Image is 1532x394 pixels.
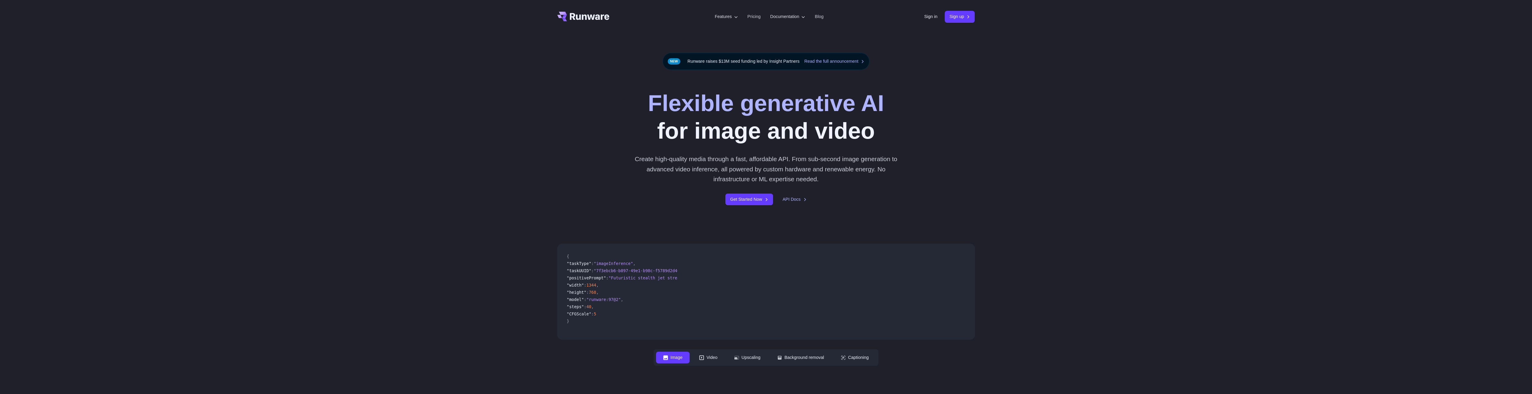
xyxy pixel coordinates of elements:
[648,90,884,116] strong: Flexible generative AI
[924,13,938,20] a: Sign in
[567,261,591,266] span: "taskType"
[770,13,805,20] label: Documentation
[584,304,586,309] span: :
[584,283,586,287] span: :
[783,196,807,203] a: API Docs
[804,58,864,65] a: Read the full announcement
[945,11,975,23] a: Sign up
[770,352,831,363] button: Background removal
[591,268,594,273] span: :
[584,297,586,302] span: :
[591,304,594,309] span: ,
[586,297,621,302] span: "runware:97@2"
[586,290,589,295] span: :
[567,275,606,280] span: "positivePrompt"
[663,53,870,70] div: Runware raises $13M seed funding led by Insight Partners
[632,154,900,184] p: Create high-quality media through a fast, affordable API. From sub-second image generation to adv...
[586,304,591,309] span: 40
[567,319,569,323] span: }
[567,290,586,295] span: "height"
[715,13,738,20] label: Features
[606,275,608,280] span: :
[567,283,584,287] span: "width"
[727,352,768,363] button: Upscaling
[725,194,773,205] a: Get Started Now
[591,261,594,266] span: :
[596,290,599,295] span: ,
[748,13,761,20] a: Pricing
[567,268,591,273] span: "taskUUID"
[594,261,633,266] span: "imageInference"
[594,268,687,273] span: "7f3ebcb6-b897-49e1-b98c-f5789d2d40d7"
[567,311,591,316] span: "CFGScale"
[567,304,584,309] span: "steps"
[815,13,823,20] a: Blog
[609,275,832,280] span: "Futuristic stealth jet streaking through a neon-lit cityscape with glowing purple exhaust"
[557,12,609,21] a: Go to /
[648,89,884,144] h1: for image and video
[594,311,596,316] span: 5
[589,290,596,295] span: 768
[656,352,690,363] button: Image
[567,254,569,259] span: {
[834,352,876,363] button: Captioning
[591,311,594,316] span: :
[633,261,635,266] span: ,
[692,352,725,363] button: Video
[596,283,599,287] span: ,
[586,283,596,287] span: 1344
[621,297,623,302] span: ,
[567,297,584,302] span: "model"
